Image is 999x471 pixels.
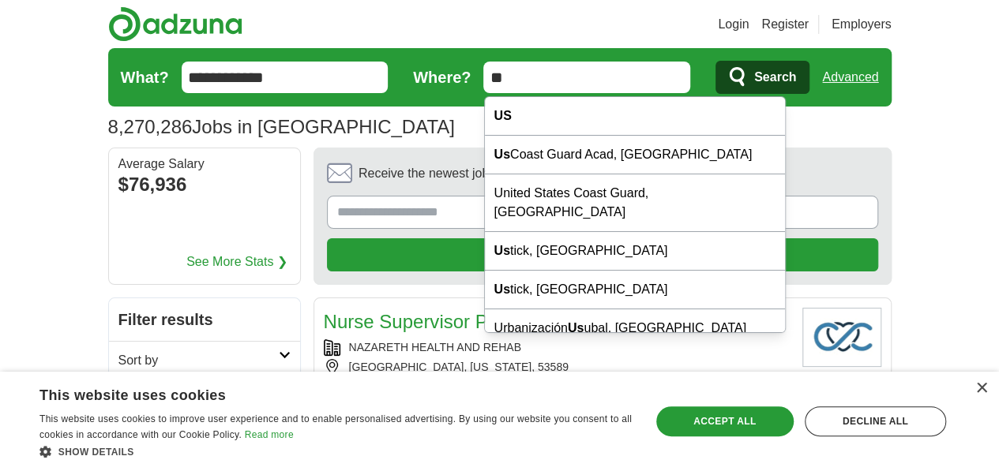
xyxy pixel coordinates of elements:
[245,429,294,440] a: Read more, opens a new window
[108,6,242,42] img: Adzuna logo
[822,62,878,93] a: Advanced
[718,15,749,34] a: Login
[39,413,632,440] span: This website uses cookies to improve user experience and to enable personalised advertising. By u...
[494,282,510,296] strong: Us
[324,339,790,356] div: NAZARETH HEALTH AND REHAB
[39,381,593,405] div: This website uses cookies
[485,174,785,232] div: United States Coast Guard, [GEOGRAPHIC_DATA]
[324,359,790,376] div: [GEOGRAPHIC_DATA], [US_STATE], 53589
[805,406,946,436] div: Decline all
[494,148,510,161] strong: Us
[485,309,785,348] div: Urbanización ubal, [GEOGRAPHIC_DATA]
[715,61,809,94] button: Search
[39,443,633,459] div: Show details
[485,271,785,309] div: tick, [GEOGRAPHIC_DATA]
[413,65,471,89] label: Where?
[108,113,193,141] span: 8,270,286
[832,15,892,34] a: Employers
[494,109,512,122] strong: US
[754,62,796,93] span: Search
[118,170,291,199] div: $76,936
[485,232,785,271] div: tick, [GEOGRAPHIC_DATA]
[109,341,300,379] a: Sort by
[186,252,287,271] a: See More Stats ❯
[761,15,809,34] a: Register
[324,311,547,332] a: Nurse Supervisor PM Shift
[656,406,794,436] div: Accept all
[494,244,510,257] strong: Us
[118,158,291,170] div: Average Salary
[975,383,987,394] div: Close
[568,321,584,335] strong: Us
[802,308,881,367] img: Company logo
[118,351,279,370] h2: Sort by
[327,238,878,271] button: Create alert
[121,65,169,89] label: What?
[58,447,134,458] span: Show details
[359,164,629,183] span: Receive the newest jobs for this search :
[485,136,785,174] div: Coast Guard Acad, [GEOGRAPHIC_DATA]
[109,298,300,341] h2: Filter results
[108,116,455,137] h1: Jobs in [GEOGRAPHIC_DATA]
